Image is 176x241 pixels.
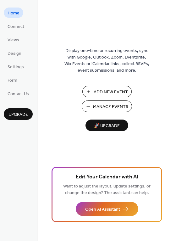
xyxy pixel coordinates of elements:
[94,89,128,95] span: Add New Event
[8,23,24,30] span: Connect
[4,8,23,18] a: Home
[8,91,29,97] span: Contact Us
[64,48,149,74] span: Display one-time or recurring events, sync with Google, Outlook, Zoom, Eventbrite, Wix Events or ...
[63,182,151,197] span: Want to adjust the layout, update settings, or change the design? The assistant can help.
[93,104,128,110] span: Manage Events
[8,77,17,84] span: Form
[89,122,124,130] span: 🚀 Upgrade
[4,108,33,120] button: Upgrade
[4,34,23,45] a: Views
[82,100,132,112] button: Manage Events
[4,61,28,72] a: Settings
[85,120,128,131] button: 🚀 Upgrade
[8,50,21,57] span: Design
[8,111,28,118] span: Upgrade
[4,88,33,99] a: Contact Us
[85,206,120,213] span: Open AI Assistant
[76,202,138,216] button: Open AI Assistant
[82,86,132,97] button: Add New Event
[4,48,25,58] a: Design
[76,173,138,182] span: Edit Your Calendar with AI
[4,21,28,31] a: Connect
[8,37,19,44] span: Views
[8,64,24,70] span: Settings
[8,10,19,17] span: Home
[4,75,21,85] a: Form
